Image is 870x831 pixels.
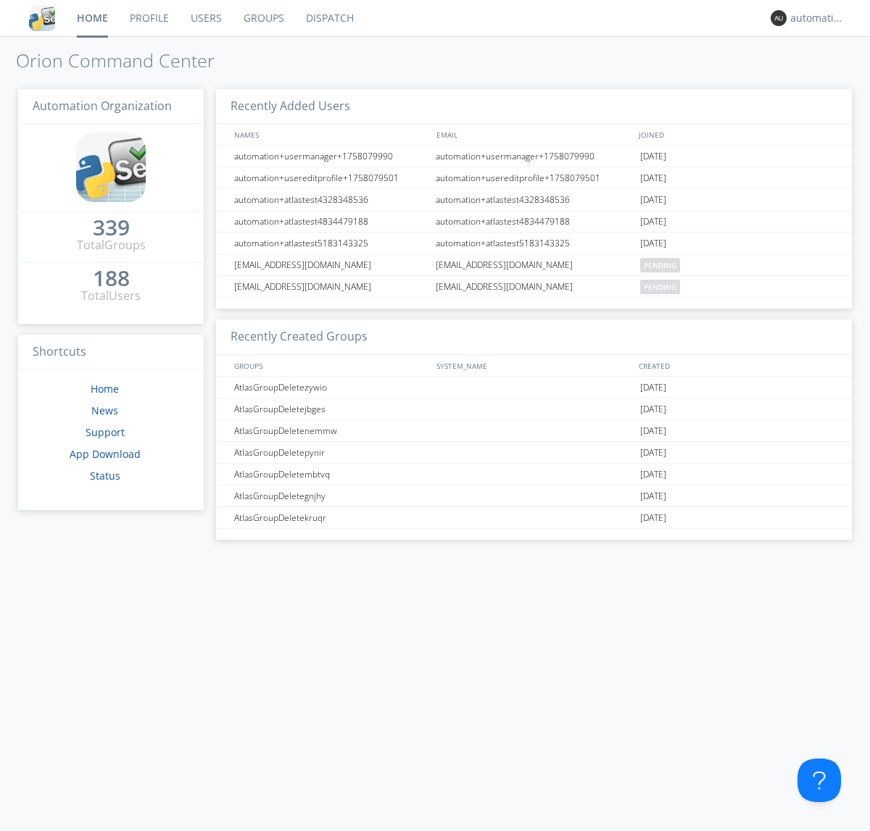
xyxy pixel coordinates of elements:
a: AtlasGroupDeletembtvq[DATE] [216,464,852,485]
a: [EMAIL_ADDRESS][DOMAIN_NAME][EMAIL_ADDRESS][DOMAIN_NAME]pending [216,276,852,298]
span: [DATE] [640,233,666,254]
div: JOINED [635,124,838,145]
div: automation+usereditprofile+1758079501 [432,167,637,188]
span: [DATE] [640,507,666,529]
div: AtlasGroupDeletembtvq [231,464,431,485]
div: AtlasGroupDeletegnjhy [231,485,431,506]
a: automation+atlastest5183143325automation+atlastest5183143325[DATE] [216,233,852,254]
span: [DATE] [640,485,666,507]
span: [DATE] [640,464,666,485]
a: AtlasGroupDeletegnjhy[DATE] [216,485,852,507]
div: automation+atlastest5183143325 [231,233,431,254]
div: automation+atlastest4834479188 [432,211,637,232]
a: Support [86,425,125,439]
div: AtlasGroupDeletezywio [231,377,431,398]
iframe: Toggle Customer Support [797,759,841,802]
div: GROUPS [231,355,429,376]
div: EMAIL [433,124,635,145]
div: AtlasGroupDeletejbges [231,398,431,419]
div: Total Users [81,288,141,304]
a: App Download [70,447,141,461]
span: pending [640,258,680,272]
a: AtlasGroupDeletenemmw[DATE] [216,420,852,442]
a: Status [90,469,120,483]
div: [EMAIL_ADDRESS][DOMAIN_NAME] [231,254,431,275]
a: [EMAIL_ADDRESS][DOMAIN_NAME][EMAIL_ADDRESS][DOMAIN_NAME]pending [216,254,852,276]
a: AtlasGroupDeletekruqr[DATE] [216,507,852,529]
div: automation+atlastest5183143325 [432,233,637,254]
a: automation+usermanager+1758079990automation+usermanager+1758079990[DATE] [216,146,852,167]
h3: Recently Created Groups [216,320,852,355]
span: [DATE] [640,211,666,233]
div: automation+atlastest4328348536 [231,189,431,210]
div: 188 [93,271,130,285]
h3: Recently Added Users [216,89,852,125]
a: 188 [93,271,130,288]
div: AtlasGroupDeletekruqr [231,507,431,528]
a: AtlasGroupDeletejbges[DATE] [216,398,852,420]
span: Automation Organization [33,98,172,114]
div: automation+atlas0014 [790,11,845,25]
div: [EMAIL_ADDRESS][DOMAIN_NAME] [231,276,431,297]
div: CREATED [635,355,838,376]
a: AtlasGroupDeletezywio[DATE] [216,377,852,398]
a: Home [91,382,119,396]
div: automation+atlastest4328348536 [432,189,637,210]
img: cddb5a64eb264b2086981ab96f4c1ba7 [76,133,146,202]
div: AtlasGroupDeletepynir [231,442,431,463]
div: SYSTEM_NAME [433,355,635,376]
div: [EMAIL_ADDRESS][DOMAIN_NAME] [432,254,637,275]
a: News [91,404,118,417]
span: [DATE] [640,442,666,464]
div: AtlasGroupDeletenemmw [231,420,431,441]
a: 339 [93,220,130,237]
a: automation+atlastest4328348536automation+atlastest4328348536[DATE] [216,189,852,211]
img: cddb5a64eb264b2086981ab96f4c1ba7 [29,5,55,31]
a: automation+atlastest4834479188automation+atlastest4834479188[DATE] [216,211,852,233]
span: [DATE] [640,167,666,189]
div: automation+usermanager+1758079990 [231,146,431,167]
span: [DATE] [640,398,666,420]
span: [DATE] [640,189,666,211]
div: 339 [93,220,130,235]
a: automation+usereditprofile+1758079501automation+usereditprofile+1758079501[DATE] [216,167,852,189]
span: [DATE] [640,377,666,398]
div: [EMAIL_ADDRESS][DOMAIN_NAME] [432,276,637,297]
span: pending [640,280,680,294]
span: [DATE] [640,420,666,442]
div: NAMES [231,124,429,145]
a: AtlasGroupDeletepynir[DATE] [216,442,852,464]
div: Total Groups [77,237,146,254]
div: automation+atlastest4834479188 [231,211,431,232]
span: [DATE] [640,146,666,167]
div: automation+usermanager+1758079990 [432,146,637,167]
h3: Shortcuts [18,335,204,370]
div: automation+usereditprofile+1758079501 [231,167,431,188]
img: 373638.png [771,10,787,26]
